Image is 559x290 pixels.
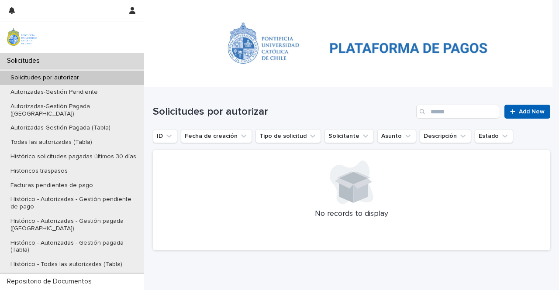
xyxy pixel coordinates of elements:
[3,57,47,65] p: Solicitudes
[3,103,144,118] p: Autorizadas-Gestión Pagada ([GEOGRAPHIC_DATA])
[3,218,144,232] p: Histórico - Autorizadas - Gestión pagada ([GEOGRAPHIC_DATA])
[3,182,100,189] p: Facturas pendientes de pago
[190,2,260,12] p: Solicitudes por autorizar
[3,89,105,96] p: Autorizadas-Gestión Pendiente
[324,129,374,143] button: Solicitante
[3,139,99,146] p: Todas las autorizadas (Tabla)
[153,106,413,118] h1: Solicitudes por autorizar
[163,209,540,219] p: No records to display
[3,153,143,160] p: Histórico solicitudes pagadas últimos 30 días
[519,109,545,115] span: Add New
[3,196,144,211] p: Histórico - Autorizadas - Gestión pendiente de pago
[148,2,180,12] a: Solicitudes
[153,129,177,143] button: ID
[3,261,129,268] p: Histórico - Todas las autorizadas (Tabla)
[504,105,550,119] a: Add New
[475,129,513,143] button: Estado
[3,74,86,82] p: Solicitudes por autorizar
[255,129,321,143] button: Tipo de solicitud
[7,28,37,46] img: iqsleoUpQLaG7yz5l0jK
[181,129,252,143] button: Fecha de creación
[420,129,471,143] button: Descripción
[3,239,144,254] p: Histórico - Autorizadas - Gestión pagada (Tabla)
[3,167,75,175] p: Historicos traspasos
[377,129,416,143] button: Asunto
[3,124,117,132] p: Autorizadas-Gestión Pagada (Tabla)
[416,105,499,119] input: Search
[3,277,99,286] p: Repositorio de Documentos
